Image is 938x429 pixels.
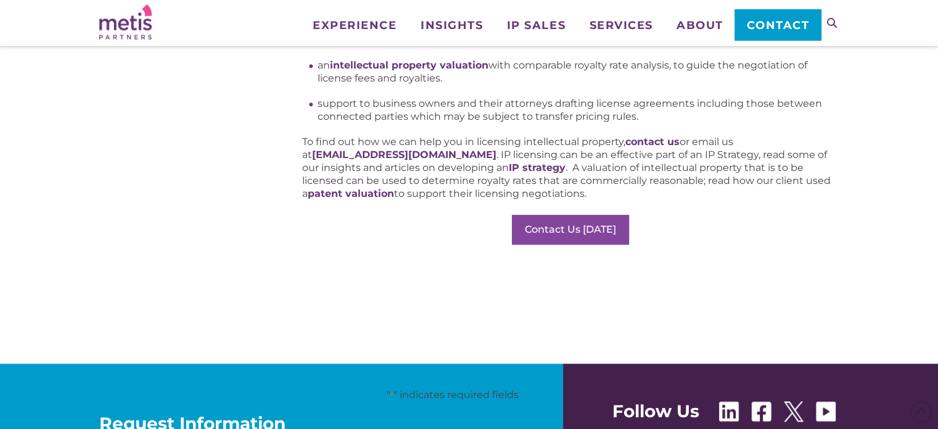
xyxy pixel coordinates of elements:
[330,59,488,71] a: intellectual property valuation
[719,401,739,422] img: Linkedin
[625,136,680,148] a: contact us
[734,9,820,40] a: Contact
[747,20,809,31] span: Contact
[677,20,723,31] span: About
[509,162,566,173] a: IP strategy
[313,20,397,31] span: Experience
[784,401,804,422] img: X
[507,20,566,31] span: IP Sales
[302,135,839,200] p: To find out how we can help you in licensing intellectual property, or email us at . IP licensing...
[910,401,932,423] span: Back to Top
[318,97,839,123] li: support to business owners and their attorneys drafting license agreements including those betwee...
[99,4,152,40] img: Metis Partners
[816,401,836,422] img: Youtube
[589,20,652,31] span: Services
[421,20,483,31] span: Insights
[318,59,839,85] li: an with comparable royalty rate analysis, to guide the negotiation of license fees and royalties.
[308,188,394,199] a: patent valuation
[99,388,519,402] p: " " indicates required fields
[512,215,629,244] a: Contact Us [DATE]
[751,401,771,422] img: Facebook
[612,402,699,420] span: Follow Us
[312,149,496,160] a: [EMAIL_ADDRESS][DOMAIN_NAME]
